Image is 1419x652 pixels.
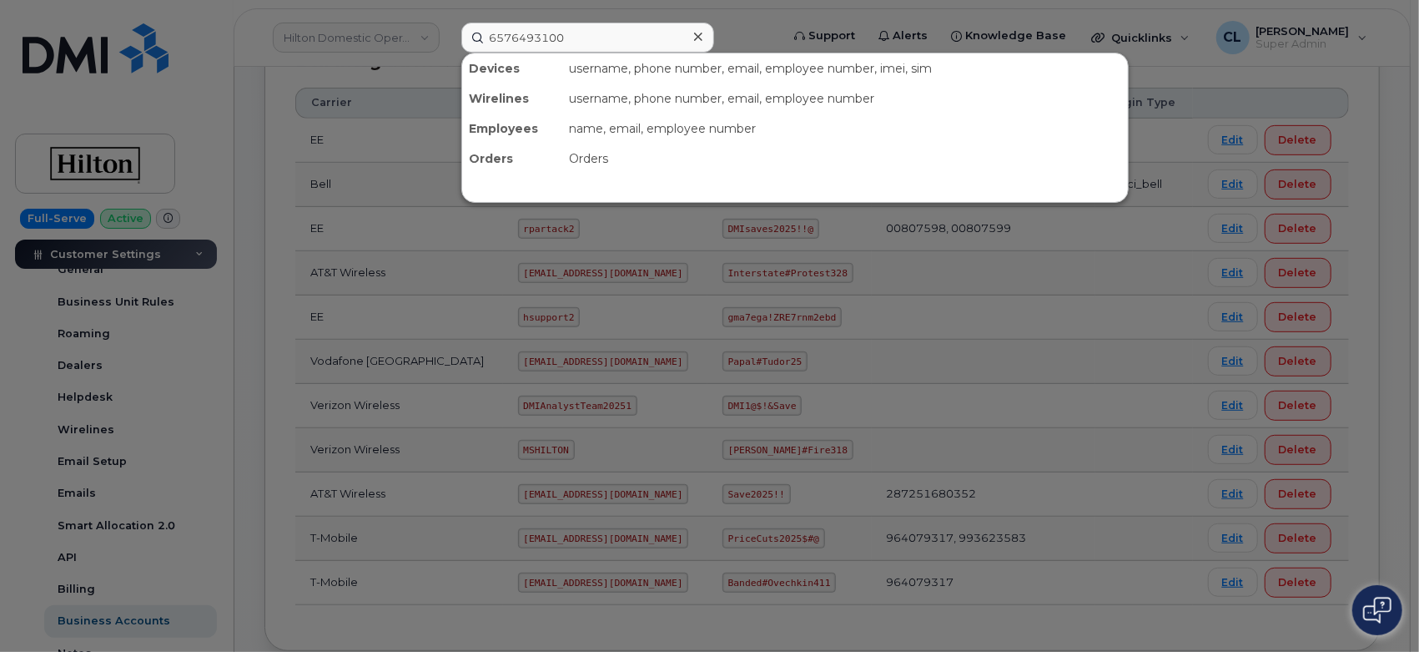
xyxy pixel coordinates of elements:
[462,53,562,83] div: Devices
[562,53,1128,83] div: username, phone number, email, employee number, imei, sim
[462,114,562,144] div: Employees
[461,23,714,53] input: Find something...
[462,83,562,114] div: Wirelines
[562,83,1128,114] div: username, phone number, email, employee number
[1363,597,1391,624] img: Open chat
[462,144,562,174] div: Orders
[562,144,1128,174] div: Orders
[562,114,1128,144] div: name, email, employee number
